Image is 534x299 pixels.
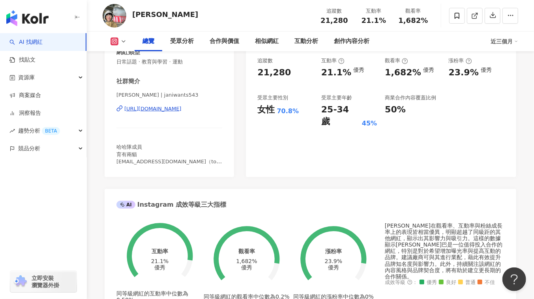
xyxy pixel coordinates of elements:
div: 觀看率 [238,248,255,254]
span: 21,280 [320,16,348,24]
div: 45% [362,119,377,128]
div: 1,682% [236,258,257,264]
div: 受眾主要性別 [258,94,289,101]
div: 總覽 [142,37,154,46]
div: 25-34 歲 [321,104,360,128]
div: 1,682% [385,67,421,79]
div: 近三個月 [491,35,518,48]
div: 優秀 [481,67,492,73]
div: 社群簡介 [116,77,140,86]
div: 互動率 [152,248,168,254]
div: Instagram 成效等級三大指標 [116,200,226,209]
span: rise [9,128,15,134]
span: 21.1% [362,17,386,24]
iframe: Help Scout Beacon - Open [502,267,526,291]
a: 找貼文 [9,56,36,64]
a: [URL][DOMAIN_NAME] [116,105,222,112]
span: 不佳 [478,280,495,286]
div: 受眾主要年齡 [321,94,352,101]
a: chrome extension立即安裝 瀏覽器外掛 [10,271,77,292]
div: 成效等級 ： [385,280,504,286]
div: 合作與價值 [210,37,239,46]
span: 優秀 [420,280,437,286]
div: 優秀 [241,264,252,271]
span: [PERSON_NAME] | janiwants543 [116,92,222,99]
div: 21.1% [151,258,169,264]
div: 優秀 [423,67,434,73]
div: 追蹤數 [258,57,273,64]
span: 普通 [458,280,476,286]
div: 觀看率 [398,7,428,15]
div: 70.8% [277,107,299,116]
div: 網紅類型 [116,48,140,56]
img: logo [6,10,49,26]
div: 漲粉率 [449,57,472,64]
div: [PERSON_NAME] [132,9,198,19]
div: [URL][DOMAIN_NAME] [124,105,182,112]
div: 優秀 [353,67,364,73]
div: AI [116,201,135,209]
div: 觀看率 [385,57,408,64]
div: 漲粉率 [325,248,342,254]
span: 1,682% [399,17,428,24]
div: 互動率 [321,57,345,64]
span: 立即安裝 瀏覽器外掛 [32,275,59,289]
a: searchAI 找網紅 [9,38,43,46]
div: 受眾分析 [170,37,194,46]
div: 互動分析 [294,37,318,46]
div: 21,280 [258,67,291,79]
div: [PERSON_NAME]在觀看率、互動率與粉絲成長率上的表現皆相當優異，明顯超越了同級距的其他網紅，顯示出其影響力與吸引力。這樣的數據顯示[PERSON_NAME]巴是一位值得投入合作的網紅，... [385,222,504,280]
span: 哈哈隊成員 育有兩貓 [EMAIL_ADDRESS][DOMAIN_NAME]（to [PERSON_NAME]） [116,144,222,172]
img: chrome extension [13,275,28,288]
span: 競品分析 [18,140,40,157]
img: KOL Avatar [103,4,126,28]
span: 趨勢分析 [18,122,60,140]
div: 創作內容分析 [334,37,369,46]
div: 相似網紅 [255,37,279,46]
div: 商業合作內容覆蓋比例 [385,94,436,101]
a: 商案媒合 [9,92,41,99]
div: BETA [42,127,60,135]
span: 資源庫 [18,69,35,86]
div: 追蹤數 [319,7,349,15]
span: 良好 [439,280,456,286]
div: 互動率 [359,7,389,15]
a: 洞察報告 [9,109,41,117]
span: 日常話題 · 教育與學習 · 運動 [116,58,222,65]
div: 23.9% [449,67,479,79]
div: 23.9% [325,258,342,264]
div: 優秀 [154,264,165,271]
div: 21.1% [321,67,351,79]
div: 女性 [258,104,275,116]
div: 50% [385,104,406,116]
div: 優秀 [328,264,339,271]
